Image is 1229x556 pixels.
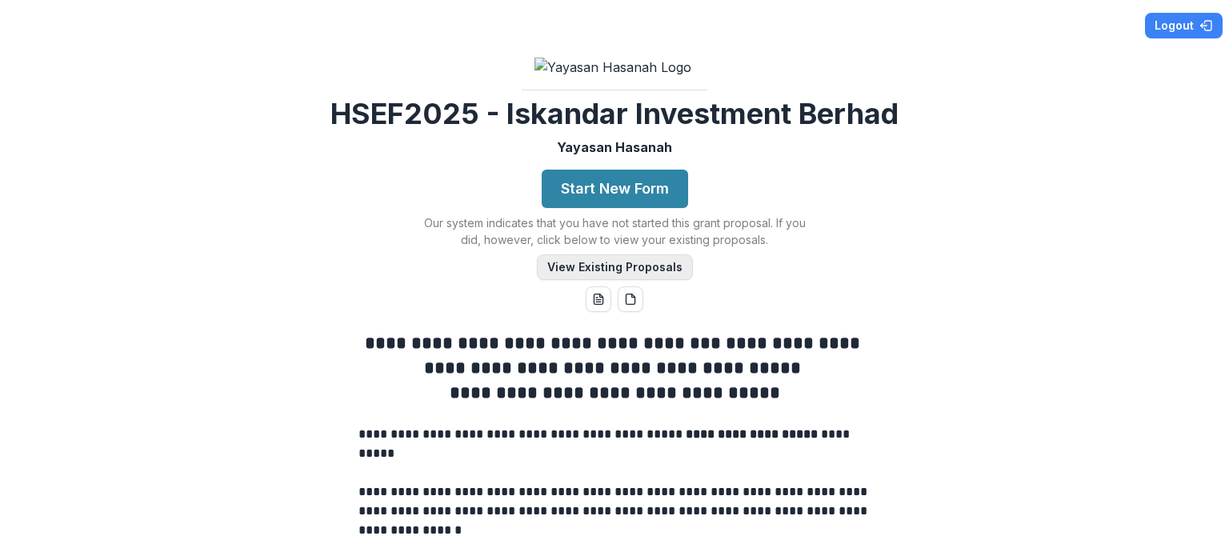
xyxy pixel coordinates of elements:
[618,286,643,312] button: pdf-download
[1145,13,1223,38] button: Logout
[542,170,688,208] button: Start New Form
[534,58,695,77] img: Yayasan Hasanah Logo
[330,97,899,131] h2: HSEF2025 - Iskandar Investment Berhad
[537,254,693,280] button: View Existing Proposals
[557,138,672,157] p: Yayasan Hasanah
[586,286,611,312] button: word-download
[414,214,815,248] p: Our system indicates that you have not started this grant proposal. If you did, however, click be...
